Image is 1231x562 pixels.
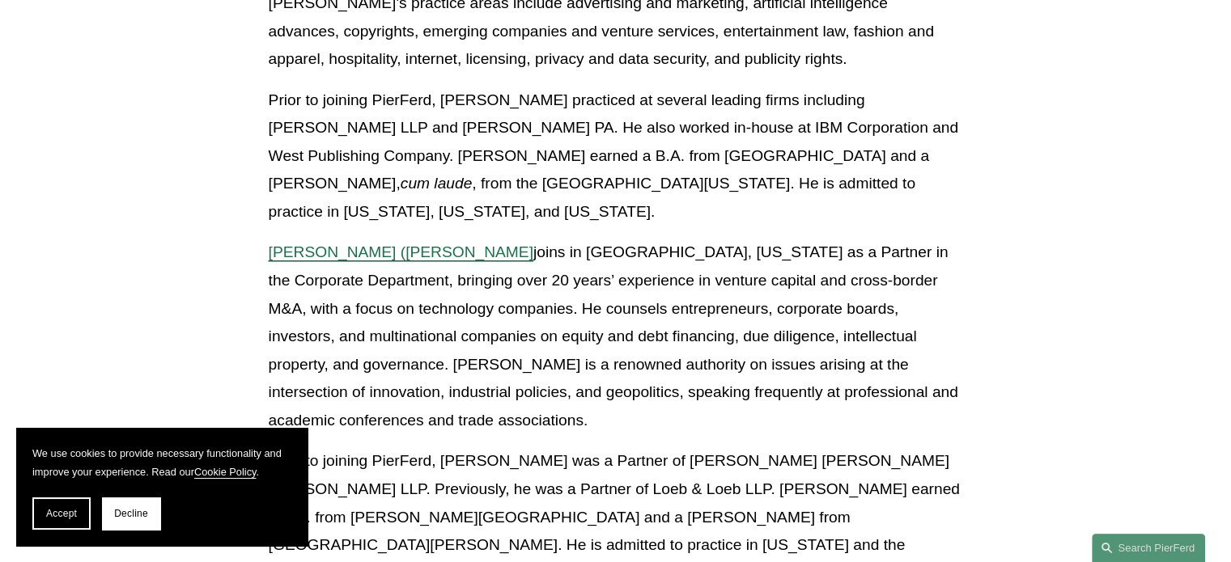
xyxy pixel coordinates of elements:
[269,239,963,434] p: joins in [GEOGRAPHIC_DATA], [US_STATE] as a Partner in the Corporate Department, bringing over 20...
[16,428,308,546] section: Cookie banner
[269,87,963,226] p: Prior to joining PierFerd, [PERSON_NAME] practiced at several leading firms including [PERSON_NAM...
[1092,534,1205,562] a: Search this site
[102,497,160,530] button: Decline
[194,466,257,478] a: Cookie Policy
[32,444,291,481] p: We use cookies to provide necessary functionality and improve your experience. Read our .
[46,508,77,519] span: Accept
[114,508,148,519] span: Decline
[269,243,533,260] a: [PERSON_NAME] ([PERSON_NAME]
[32,497,91,530] button: Accept
[401,175,473,192] em: cum laude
